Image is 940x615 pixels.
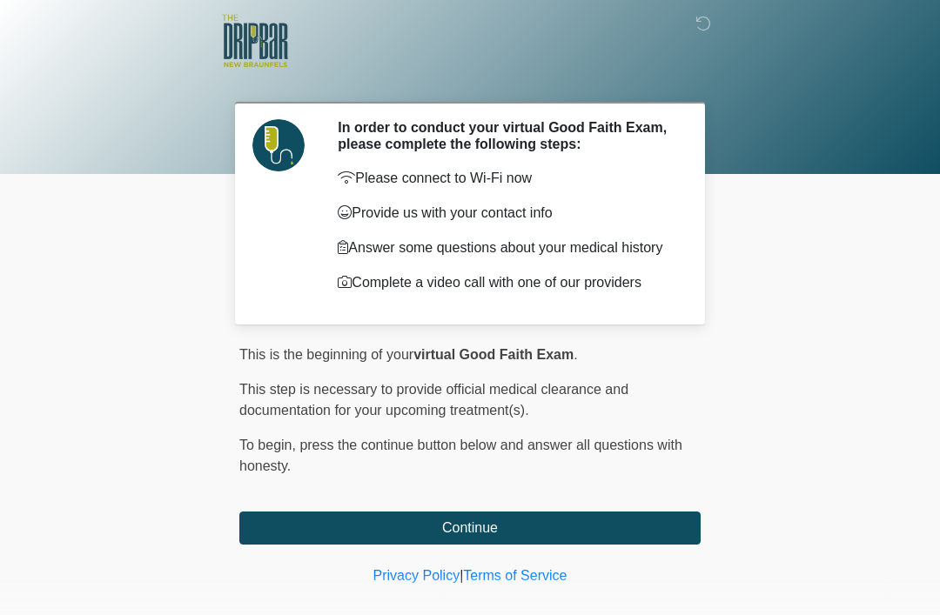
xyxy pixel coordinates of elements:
img: Agent Avatar [252,119,305,171]
span: This is the beginning of your [239,347,413,362]
a: Privacy Policy [373,568,460,583]
span: . [574,347,577,362]
p: Complete a video call with one of our providers [338,272,675,293]
span: This step is necessary to provide official medical clearance and documentation for your upcoming ... [239,382,628,418]
strong: virtual Good Faith Exam [413,347,574,362]
a: | [460,568,463,583]
p: Answer some questions about your medical history [338,237,675,258]
span: press the continue button below and answer all questions with honesty. [239,438,682,473]
a: Terms of Service [463,568,567,583]
img: The DRIPBaR - New Braunfels Logo [222,13,288,70]
p: Please connect to Wi-Fi now [338,168,675,189]
span: To begin, [239,438,299,452]
p: Provide us with your contact info [338,203,675,224]
h2: In order to conduct your virtual Good Faith Exam, please complete the following steps: [338,119,675,152]
button: Continue [239,511,701,545]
